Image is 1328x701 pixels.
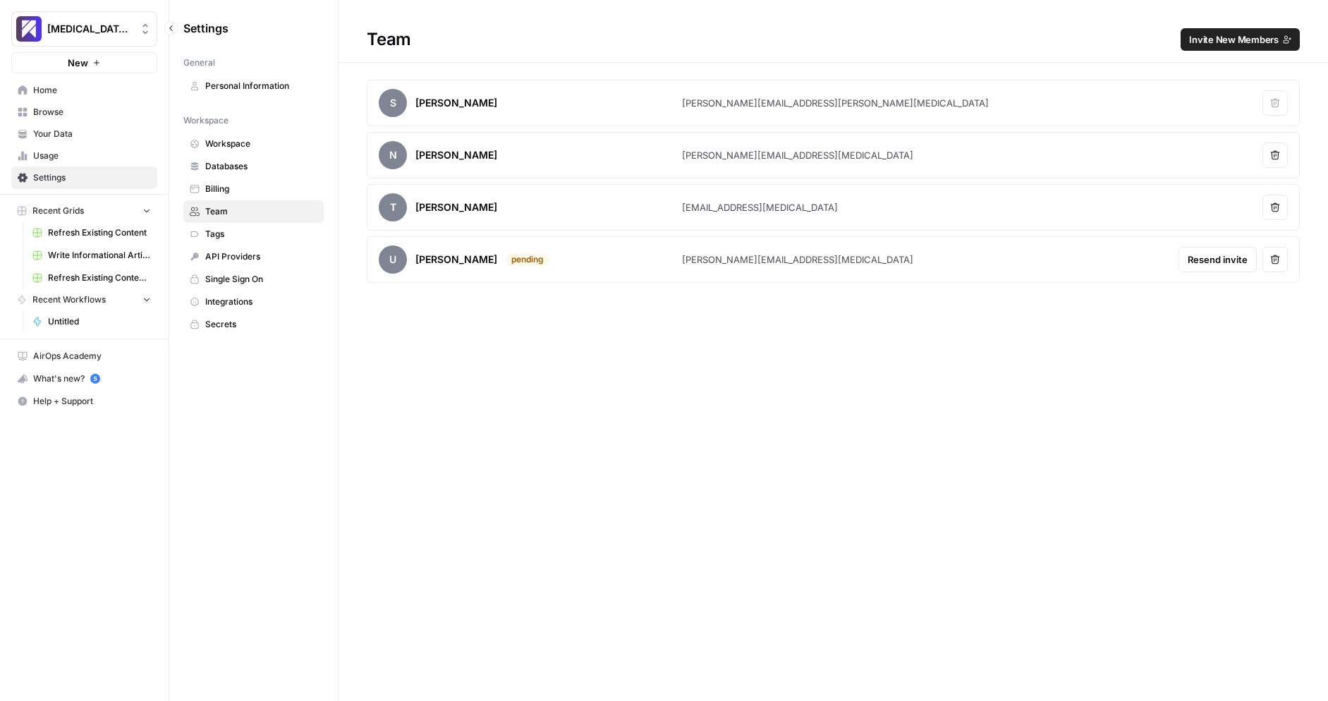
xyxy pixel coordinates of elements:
[33,106,151,118] span: Browse
[415,148,497,162] div: [PERSON_NAME]
[47,22,133,36] span: [MEDICAL_DATA] - Test
[183,245,324,268] a: API Providers
[26,221,157,244] a: Refresh Existing Content
[48,249,151,262] span: Write Informational Article
[183,20,229,37] span: Settings
[93,375,97,382] text: 5
[48,226,151,239] span: Refresh Existing Content
[11,11,157,47] button: Workspace: Overjet - Test
[379,245,407,274] span: u
[11,123,157,145] a: Your Data
[16,16,42,42] img: Overjet - Test Logo
[1181,28,1300,51] button: Invite New Members
[183,313,324,336] a: Secrets
[11,345,157,367] a: AirOps Academy
[12,368,157,389] div: What's new?
[48,315,151,328] span: Untitled
[183,268,324,291] a: Single Sign On
[379,89,407,117] span: S
[183,223,324,245] a: Tags
[183,200,324,223] a: Team
[11,367,157,390] button: What's new? 5
[205,318,317,331] span: Secrets
[11,166,157,189] a: Settings
[205,228,317,240] span: Tags
[183,155,324,178] a: Databases
[26,310,157,333] a: Untitled
[205,138,317,150] span: Workspace
[11,79,157,102] a: Home
[11,200,157,221] button: Recent Grids
[205,295,317,308] span: Integrations
[205,205,317,218] span: Team
[11,390,157,413] button: Help + Support
[90,374,100,384] a: 5
[11,145,157,167] a: Usage
[32,293,106,306] span: Recent Workflows
[183,56,215,69] span: General
[33,171,151,184] span: Settings
[48,272,151,284] span: Refresh Existing Content - Test 2
[68,56,88,70] span: New
[506,253,549,266] div: pending
[1189,32,1279,47] span: Invite New Members
[379,193,407,221] span: T
[205,160,317,173] span: Databases
[33,395,151,408] span: Help + Support
[33,84,151,97] span: Home
[682,252,913,267] div: [PERSON_NAME][EMAIL_ADDRESS][MEDICAL_DATA]
[1188,252,1248,267] span: Resend invite
[682,200,838,214] div: [EMAIL_ADDRESS][MEDICAL_DATA]
[183,178,324,200] a: Billing
[33,150,151,162] span: Usage
[32,205,84,217] span: Recent Grids
[26,267,157,289] a: Refresh Existing Content - Test 2
[11,52,157,73] button: New
[183,75,324,97] a: Personal Information
[205,273,317,286] span: Single Sign On
[183,114,229,127] span: Workspace
[682,148,913,162] div: [PERSON_NAME][EMAIL_ADDRESS][MEDICAL_DATA]
[682,96,989,110] div: [PERSON_NAME][EMAIL_ADDRESS][PERSON_NAME][MEDICAL_DATA]
[205,250,317,263] span: API Providers
[26,244,157,267] a: Write Informational Article
[11,101,157,123] a: Browse
[11,289,157,310] button: Recent Workflows
[33,350,151,362] span: AirOps Academy
[379,141,407,169] span: N
[415,252,497,267] div: [PERSON_NAME]
[1178,247,1257,272] button: Resend invite
[205,80,317,92] span: Personal Information
[415,200,497,214] div: [PERSON_NAME]
[183,291,324,313] a: Integrations
[183,133,324,155] a: Workspace
[415,96,497,110] div: [PERSON_NAME]
[339,28,1328,51] div: Team
[205,183,317,195] span: Billing
[33,128,151,140] span: Your Data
